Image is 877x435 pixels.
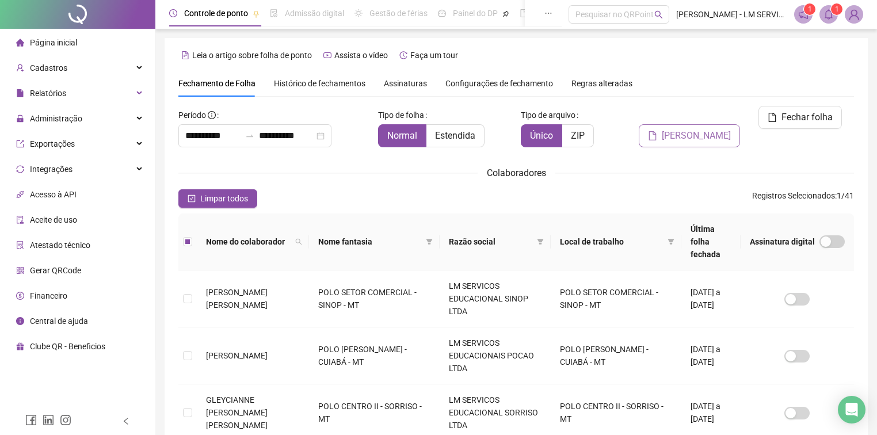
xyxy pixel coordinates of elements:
[808,5,812,13] span: 1
[665,233,677,250] span: filter
[453,9,498,18] span: Painel do DP
[181,51,189,59] span: file-text
[681,213,741,270] th: Última folha fechada
[122,417,130,425] span: left
[16,241,24,249] span: solution
[30,63,67,72] span: Cadastros
[662,129,731,143] span: [PERSON_NAME]
[369,9,428,18] span: Gestão de férias
[16,115,24,123] span: lock
[43,414,54,426] span: linkedin
[440,270,551,327] td: LM SERVICOS EDUCACIONAL SINOP LTDA
[798,9,809,20] span: notification
[200,192,248,205] span: Limpar todos
[551,327,681,384] td: POLO [PERSON_NAME] - CUIABÁ - MT
[30,38,77,47] span: Página inicial
[781,110,833,124] span: Fechar folha
[384,79,427,87] span: Assinaturas
[178,110,206,120] span: Período
[192,51,312,60] span: Leia o artigo sobre folha de ponto
[544,9,552,17] span: ellipsis
[438,9,446,17] span: dashboard
[387,130,417,141] span: Normal
[206,351,268,360] span: [PERSON_NAME]
[639,124,740,147] button: [PERSON_NAME]
[30,316,88,326] span: Central de ajuda
[838,396,865,423] div: Open Intercom Messenger
[399,51,407,59] span: history
[681,270,741,327] td: [DATE] a [DATE]
[835,5,839,13] span: 1
[487,167,546,178] span: Colaboradores
[16,342,24,350] span: gift
[295,238,302,245] span: search
[16,266,24,274] span: qrcode
[208,111,216,119] span: info-circle
[30,165,73,174] span: Integrações
[752,191,835,200] span: Registros Selecionados
[30,215,77,224] span: Aceite de uso
[502,10,509,17] span: pushpin
[521,109,575,121] span: Tipo de arquivo
[285,9,344,18] span: Admissão digital
[16,216,24,224] span: audit
[681,327,741,384] td: [DATE] a [DATE]
[30,291,67,300] span: Financeiro
[668,238,674,245] span: filter
[354,9,363,17] span: sun
[169,9,177,17] span: clock-circle
[445,79,553,87] span: Configurações de fechamento
[178,189,257,208] button: Limpar todos
[274,79,365,88] span: Histórico de fechamentos
[30,342,105,351] span: Clube QR - Beneficios
[440,327,551,384] td: LM SERVICOS EDUCACIONAIS POCAO LTDA
[178,79,256,88] span: Fechamento de Folha
[750,235,815,248] span: Assinatura digital
[831,3,842,15] sup: 1
[752,189,854,208] span: : 1 / 41
[535,233,546,250] span: filter
[537,238,544,245] span: filter
[378,109,424,121] span: Tipo de folha
[768,113,777,122] span: file
[560,235,663,248] span: Local de trabalho
[206,395,268,430] span: GLEYCIANNE [PERSON_NAME] [PERSON_NAME]
[60,414,71,426] span: instagram
[16,64,24,72] span: user-add
[449,235,532,248] span: Razão social
[551,270,681,327] td: POLO SETOR COMERCIAL - SINOP - MT
[188,194,196,203] span: check-square
[334,51,388,60] span: Assista o vídeo
[804,3,815,15] sup: 1
[309,270,440,327] td: POLO SETOR COMERCIAL - SINOP - MT
[309,327,440,384] td: POLO [PERSON_NAME] - CUIABÁ - MT
[270,9,278,17] span: file-done
[30,114,82,123] span: Administração
[25,414,37,426] span: facebook
[16,317,24,325] span: info-circle
[16,292,24,300] span: dollar
[206,288,268,310] span: [PERSON_NAME] [PERSON_NAME]
[758,106,842,129] button: Fechar folha
[16,190,24,199] span: api
[676,8,787,21] span: [PERSON_NAME] - LM SERVICOS EDUCACIONAIS LTDA
[424,233,435,250] span: filter
[520,9,528,17] span: book
[530,130,553,141] span: Único
[184,9,248,18] span: Controle de ponto
[435,130,475,141] span: Estendida
[30,89,66,98] span: Relatórios
[323,51,331,59] span: youtube
[206,235,291,248] span: Nome do colaborador
[16,140,24,148] span: export
[410,51,458,60] span: Faça um tour
[571,130,585,141] span: ZIP
[30,139,75,148] span: Exportações
[823,9,834,20] span: bell
[16,89,24,97] span: file
[293,233,304,250] span: search
[16,165,24,173] span: sync
[30,190,77,199] span: Acesso à API
[16,39,24,47] span: home
[30,241,90,250] span: Atestado técnico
